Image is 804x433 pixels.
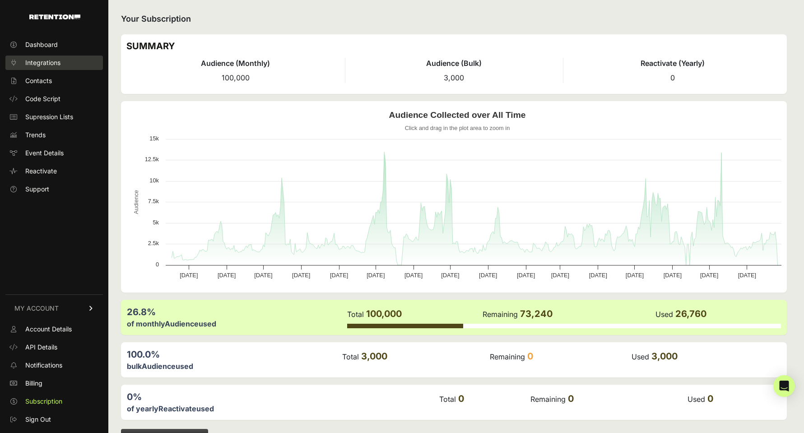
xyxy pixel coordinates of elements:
[345,58,563,69] h4: Audience (Bulk)
[121,13,787,25] h2: Your Subscription
[222,73,250,82] span: 100,000
[148,240,159,247] text: 2.5k
[153,219,159,226] text: 5k
[25,112,73,121] span: Supression Lists
[707,393,713,404] span: 0
[180,272,198,279] text: [DATE]
[5,294,103,322] a: MY ACCOUNT
[5,376,103,391] a: Billing
[5,128,103,142] a: Trends
[126,40,781,52] h3: SUMMARY
[25,130,46,140] span: Trends
[405,125,510,131] text: Click and drag in the plot area to zoom in
[165,319,199,328] label: Audience
[5,412,103,427] a: Sign Out
[254,272,272,279] text: [DATE]
[490,352,525,361] label: Remaining
[25,379,42,388] span: Billing
[517,272,535,279] text: [DATE]
[563,58,781,69] h4: Reactivate (Yearly)
[5,394,103,409] a: Subscription
[148,198,159,205] text: 7.5k
[688,395,705,404] label: Used
[25,325,72,334] span: Account Details
[330,272,348,279] text: [DATE]
[218,272,236,279] text: [DATE]
[5,146,103,160] a: Event Details
[127,361,341,372] div: bulk used
[361,351,387,362] span: 3,000
[342,352,359,361] label: Total
[145,156,159,163] text: 12.5k
[5,182,103,196] a: Support
[530,395,566,404] label: Remaining
[589,272,607,279] text: [DATE]
[773,375,795,397] div: Open Intercom Messenger
[551,272,569,279] text: [DATE]
[444,73,464,82] span: 3,000
[655,310,673,319] label: Used
[29,14,80,19] img: Retention.com
[700,272,718,279] text: [DATE]
[14,304,59,313] span: MY ACCOUNT
[520,308,553,319] span: 73,240
[156,261,159,268] text: 0
[458,393,464,404] span: 0
[25,415,51,424] span: Sign Out
[25,76,52,85] span: Contacts
[127,318,346,329] div: of monthly used
[527,351,533,362] span: 0
[366,308,402,319] span: 100,000
[142,362,176,371] label: Audience
[126,107,788,287] svg: Audience Collected over All Time
[25,361,62,370] span: Notifications
[5,56,103,70] a: Integrations
[5,37,103,52] a: Dashboard
[439,395,456,404] label: Total
[127,403,438,414] div: of yearly used
[5,340,103,354] a: API Details
[25,397,62,406] span: Subscription
[404,272,423,279] text: [DATE]
[126,58,345,69] h4: Audience (Monthly)
[367,272,385,279] text: [DATE]
[664,272,682,279] text: [DATE]
[675,308,706,319] span: 26,760
[5,164,103,178] a: Reactivate
[738,272,756,279] text: [DATE]
[389,110,526,120] text: Audience Collected over All Time
[25,58,60,67] span: Integrations
[158,404,196,413] label: Reactivate
[127,348,341,361] div: 100.0%
[25,40,58,49] span: Dashboard
[651,351,678,362] span: 3,000
[632,352,649,361] label: Used
[441,272,459,279] text: [DATE]
[149,135,159,142] text: 15k
[5,358,103,372] a: Notifications
[626,272,644,279] text: [DATE]
[292,272,310,279] text: [DATE]
[127,391,438,403] div: 0%
[5,322,103,336] a: Account Details
[479,272,497,279] text: [DATE]
[127,306,346,318] div: 26.8%
[25,343,57,352] span: API Details
[5,92,103,106] a: Code Script
[5,110,103,124] a: Supression Lists
[149,177,159,184] text: 10k
[25,149,64,158] span: Event Details
[568,393,574,404] span: 0
[5,74,103,88] a: Contacts
[670,73,675,82] span: 0
[483,310,518,319] label: Remaining
[133,190,139,214] text: Audience
[347,310,364,319] label: Total
[25,185,49,194] span: Support
[25,94,60,103] span: Code Script
[25,167,57,176] span: Reactivate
